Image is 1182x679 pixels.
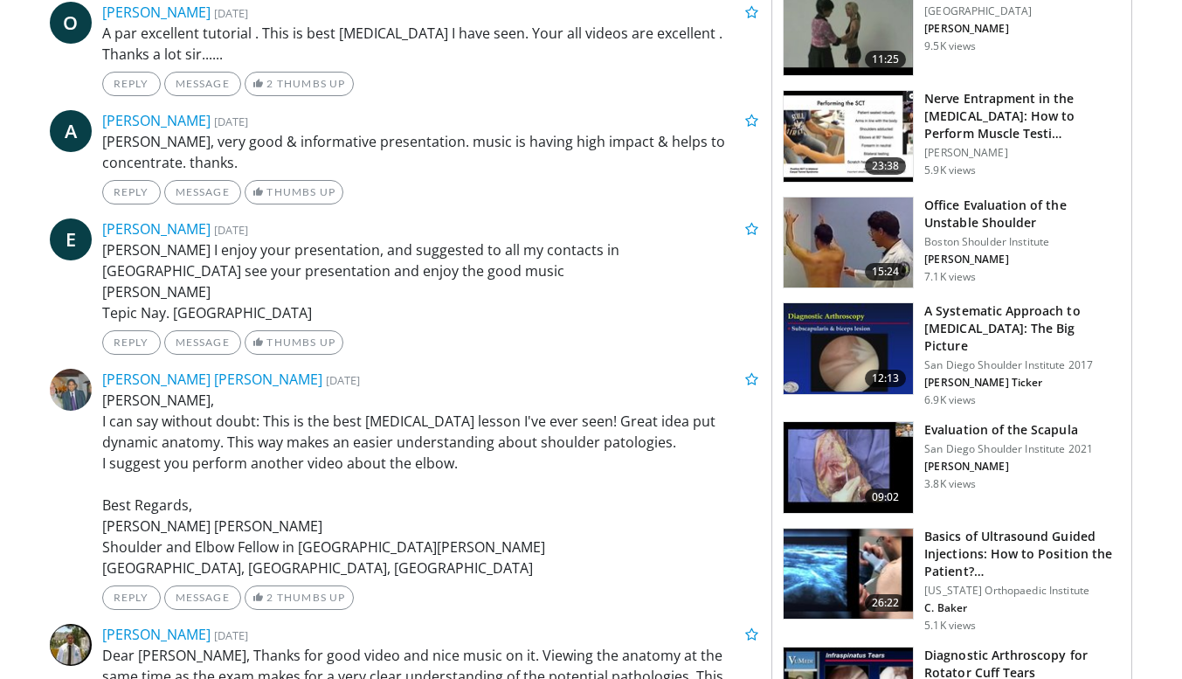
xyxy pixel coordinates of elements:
p: Boston Shoulder Institute [924,235,1121,249]
a: [PERSON_NAME] [102,3,211,22]
p: 3.8K views [924,477,976,491]
p: San Diego Shoulder Institute 2021 [924,442,1093,456]
h3: A Systematic Approach to [MEDICAL_DATA]: The Big Picture [924,302,1121,355]
small: [DATE] [214,627,248,643]
a: 2 Thumbs Up [245,585,354,610]
p: 6.9K views [924,393,976,407]
a: [PERSON_NAME] [102,625,211,644]
span: 15:24 [865,263,907,281]
a: Message [164,180,241,204]
span: 11:25 [865,51,907,68]
p: [PERSON_NAME] [924,22,1058,36]
a: O [50,2,92,44]
span: 23:38 [865,157,907,175]
a: [PERSON_NAME] [102,111,211,130]
a: Message [164,330,241,355]
h3: Office Evaluation of the Unstable Shoulder [924,197,1121,232]
h3: Nerve Entrapment in the [MEDICAL_DATA]: How to Perform Muscle Testi… [924,90,1121,142]
a: 26:22 Basics of Ultrasound Guided Injections: How to Position the Patient?… [US_STATE] Orthopaedi... [783,528,1121,633]
p: [US_STATE] Orthopaedic Institute [924,584,1121,598]
a: Reply [102,330,161,355]
a: 15:24 Office Evaluation of the Unstable Shoulder Boston Shoulder Institute [PERSON_NAME] 7.1K views [783,197,1121,289]
p: 7.1K views [924,270,976,284]
img: 895f73d8-345c-4f40-98bf-f41295e2d5f1.150x105_q85_crop-smart_upscale.jpg [784,422,913,513]
a: Thumbs Up [245,330,343,355]
p: San Diego Shoulder Institute 2017 [924,358,1121,372]
a: 12:13 A Systematic Approach to [MEDICAL_DATA]: The Big Picture San Diego Shoulder Institute 2017 ... [783,302,1121,407]
span: 26:22 [865,594,907,612]
p: [PERSON_NAME] Ticker [924,376,1121,390]
img: de7a92a3-feb1-4e24-a357-e30b49f19de6.150x105_q85_crop-smart_upscale.jpg [784,91,913,182]
span: 2 [266,77,273,90]
p: [PERSON_NAME] I enjoy your presentation, and suggested to all my contacts in [GEOGRAPHIC_DATA] se... [102,239,759,323]
a: Reply [102,585,161,610]
a: E [50,218,92,260]
img: Avatar [50,369,92,411]
a: A [50,110,92,152]
p: 5.1K views [924,619,976,633]
p: [GEOGRAPHIC_DATA] [924,4,1058,18]
p: 5.9K views [924,163,976,177]
a: Message [164,72,241,96]
img: Avatar [50,624,92,666]
a: Reply [102,180,161,204]
h3: Evaluation of the Scapula [924,421,1093,439]
small: [DATE] [214,222,248,238]
a: Reply [102,72,161,96]
a: Thumbs Up [245,180,343,204]
img: Screen_shot_2010-09-13_at_8.53.57_PM_1.png.150x105_q85_crop-smart_upscale.jpg [784,197,913,288]
p: [PERSON_NAME] [924,253,1121,267]
p: C. Baker [924,601,1121,615]
a: 2 Thumbs Up [245,72,354,96]
p: [PERSON_NAME] [924,146,1121,160]
span: 12:13 [865,370,907,387]
h3: Basics of Ultrasound Guided Injections: How to Position the Patient?… [924,528,1121,580]
a: [PERSON_NAME] [PERSON_NAME] [102,370,322,389]
p: 9.5K views [924,39,976,53]
small: [DATE] [214,5,248,21]
span: 2 [266,591,273,604]
p: [PERSON_NAME], very good & informative presentation. music is having high impact & helps to conce... [102,131,759,173]
small: [DATE] [214,114,248,129]
a: 09:02 Evaluation of the Scapula San Diego Shoulder Institute 2021 [PERSON_NAME] 3.8K views [783,421,1121,514]
a: Message [164,585,241,610]
p: A par excellent tutorial . This is best [MEDICAL_DATA] I have seen. Your all videos are excellent... [102,23,759,65]
span: 09:02 [865,488,907,506]
a: 23:38 Nerve Entrapment in the [MEDICAL_DATA]: How to Perform Muscle Testi… [PERSON_NAME] 5.9K views [783,90,1121,183]
p: [PERSON_NAME], I can say without doubt: This is the best [MEDICAL_DATA] lesson I've ever seen! Gr... [102,390,759,579]
img: 748f2e1c-8ce4-47a2-9cf0-d93652d42012.150x105_q85_crop-smart_upscale.jpg [784,529,913,620]
a: [PERSON_NAME] [102,219,211,239]
small: [DATE] [326,372,360,388]
img: c8f52776-22f8-451d-b056-c6ef289fa353.150x105_q85_crop-smart_upscale.jpg [784,303,913,394]
p: [PERSON_NAME] [924,460,1093,474]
